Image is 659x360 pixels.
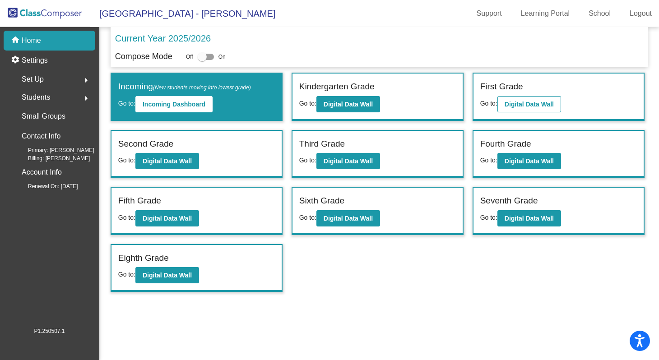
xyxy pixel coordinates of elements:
span: (New students moving into lowest grade) [153,84,251,91]
span: Go to: [480,100,497,107]
a: Support [469,6,509,21]
span: Go to: [118,100,135,107]
label: Incoming [118,80,251,93]
a: Logout [622,6,659,21]
b: Digital Data Wall [324,101,373,108]
button: Digital Data Wall [316,153,380,169]
b: Incoming Dashboard [143,101,205,108]
button: Digital Data Wall [497,210,561,226]
span: Go to: [480,157,497,164]
p: Home [22,35,41,46]
mat-icon: settings [11,55,22,66]
label: Eighth Grade [118,252,169,265]
button: Digital Data Wall [497,96,561,112]
span: Go to: [299,100,316,107]
span: Set Up [22,73,44,86]
span: Students [22,91,50,104]
button: Incoming Dashboard [135,96,213,112]
span: Billing: [PERSON_NAME] [14,154,90,162]
label: Seventh Grade [480,194,538,208]
b: Digital Data Wall [324,215,373,222]
span: Off [186,53,193,61]
label: Sixth Grade [299,194,344,208]
b: Digital Data Wall [143,215,192,222]
mat-icon: arrow_right [81,93,92,104]
p: Compose Mode [115,51,172,63]
b: Digital Data Wall [505,101,554,108]
label: Kindergarten Grade [299,80,375,93]
button: Digital Data Wall [497,153,561,169]
span: On [218,53,226,61]
b: Digital Data Wall [505,215,554,222]
p: Small Groups [22,110,65,123]
span: Go to: [480,214,497,221]
p: Account Info [22,166,62,179]
button: Digital Data Wall [316,210,380,226]
b: Digital Data Wall [143,157,192,165]
label: First Grade [480,80,523,93]
span: [GEOGRAPHIC_DATA] - [PERSON_NAME] [90,6,275,21]
p: Contact Info [22,130,60,143]
button: Digital Data Wall [316,96,380,112]
span: Go to: [118,271,135,278]
span: Renewal On: [DATE] [14,182,78,190]
b: Digital Data Wall [324,157,373,165]
mat-icon: arrow_right [81,75,92,86]
label: Third Grade [299,138,345,151]
span: Go to: [118,214,135,221]
span: Go to: [118,157,135,164]
label: Fifth Grade [118,194,161,208]
mat-icon: home [11,35,22,46]
span: Primary: [PERSON_NAME] [14,146,94,154]
a: Learning Portal [514,6,577,21]
b: Digital Data Wall [143,272,192,279]
label: Second Grade [118,138,174,151]
button: Digital Data Wall [135,267,199,283]
p: Current Year 2025/2026 [115,32,211,45]
span: Go to: [299,214,316,221]
button: Digital Data Wall [135,210,199,226]
b: Digital Data Wall [505,157,554,165]
label: Fourth Grade [480,138,531,151]
button: Digital Data Wall [135,153,199,169]
span: Go to: [299,157,316,164]
a: School [581,6,618,21]
p: Settings [22,55,48,66]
